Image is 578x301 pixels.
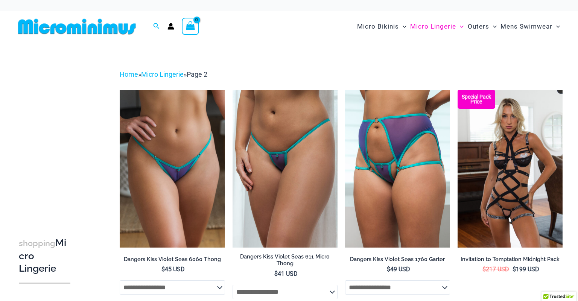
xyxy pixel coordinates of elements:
img: Dangers Kiss Violet Seas 1060 Bra 611 Micro 1760 Garter 04 [345,90,450,248]
a: Micro BikinisMenu ToggleMenu Toggle [355,15,408,38]
h3: Micro Lingerie [19,237,70,275]
h2: Dangers Kiss Violet Seas 1760 Garter [345,256,450,263]
bdi: 217 USD [482,266,509,273]
a: Dangers Kiss Violet Seas 611 Micro 01Dangers Kiss Violet Seas 1060 Bra 611 Micro 05Dangers Kiss V... [233,90,338,248]
b: Special Pack Price [458,94,495,104]
a: Account icon link [167,23,174,30]
nav: Site Navigation [354,14,563,39]
img: Invitation to Temptation Midnight 1037 Bra 6037 Thong 1954 Bodysuit 02 [458,90,563,248]
a: Search icon link [153,22,160,31]
span: Micro Bikinis [357,17,399,36]
bdi: 45 USD [161,266,185,273]
bdi: 41 USD [274,270,298,277]
span: Menu Toggle [399,17,406,36]
iframe: TrustedSite Certified [19,63,87,213]
a: Dangers Kiss Violet Seas 1060 Bra 611 Micro 1760 Garter 04Dangers Kiss Violet Seas 1060 Bra 611 M... [345,90,450,248]
a: Dangers Kiss Violet Seas 1760 Garter [345,256,450,266]
a: OutersMenu ToggleMenu Toggle [466,15,499,38]
span: $ [161,266,165,273]
h2: Invitation to Temptation Midnight Pack [458,256,563,263]
a: Micro Lingerie [141,70,184,78]
span: Page 2 [187,70,207,78]
h2: Dangers Kiss Violet Seas 6060 Thong [120,256,225,263]
span: $ [387,266,390,273]
span: Menu Toggle [489,17,497,36]
a: Dangers Kiss Violet Seas 6060 Thong [120,256,225,266]
bdi: 199 USD [513,266,539,273]
bdi: 49 USD [387,266,410,273]
span: $ [274,270,278,277]
span: Menu Toggle [552,17,560,36]
span: » » [120,70,207,78]
span: $ [482,266,486,273]
a: Invitation to Temptation Midnight Pack [458,256,563,266]
span: $ [513,266,516,273]
a: Dangers Kiss Violet Seas 611 Micro Thong [233,253,338,270]
span: Mens Swimwear [500,17,552,36]
a: Dangers Kiss Violet Seas 6060 Thong 01Dangers Kiss Violet Seas 6060 Thong 02Dangers Kiss Violet S... [120,90,225,248]
span: Menu Toggle [456,17,464,36]
span: Micro Lingerie [410,17,456,36]
a: Mens SwimwearMenu ToggleMenu Toggle [499,15,562,38]
span: Outers [468,17,489,36]
img: Dangers Kiss Violet Seas 611 Micro 01 [233,90,338,248]
span: shopping [19,239,55,248]
a: Micro LingerieMenu ToggleMenu Toggle [408,15,465,38]
a: Invitation to Temptation Midnight 1037 Bra 6037 Thong 1954 Bodysuit 02 Invitation to Temptation M... [458,90,563,248]
h2: Dangers Kiss Violet Seas 611 Micro Thong [233,253,338,267]
img: Dangers Kiss Violet Seas 6060 Thong 01 [120,90,225,248]
a: Home [120,70,138,78]
img: MM SHOP LOGO FLAT [15,18,139,35]
a: View Shopping Cart, empty [182,18,199,35]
